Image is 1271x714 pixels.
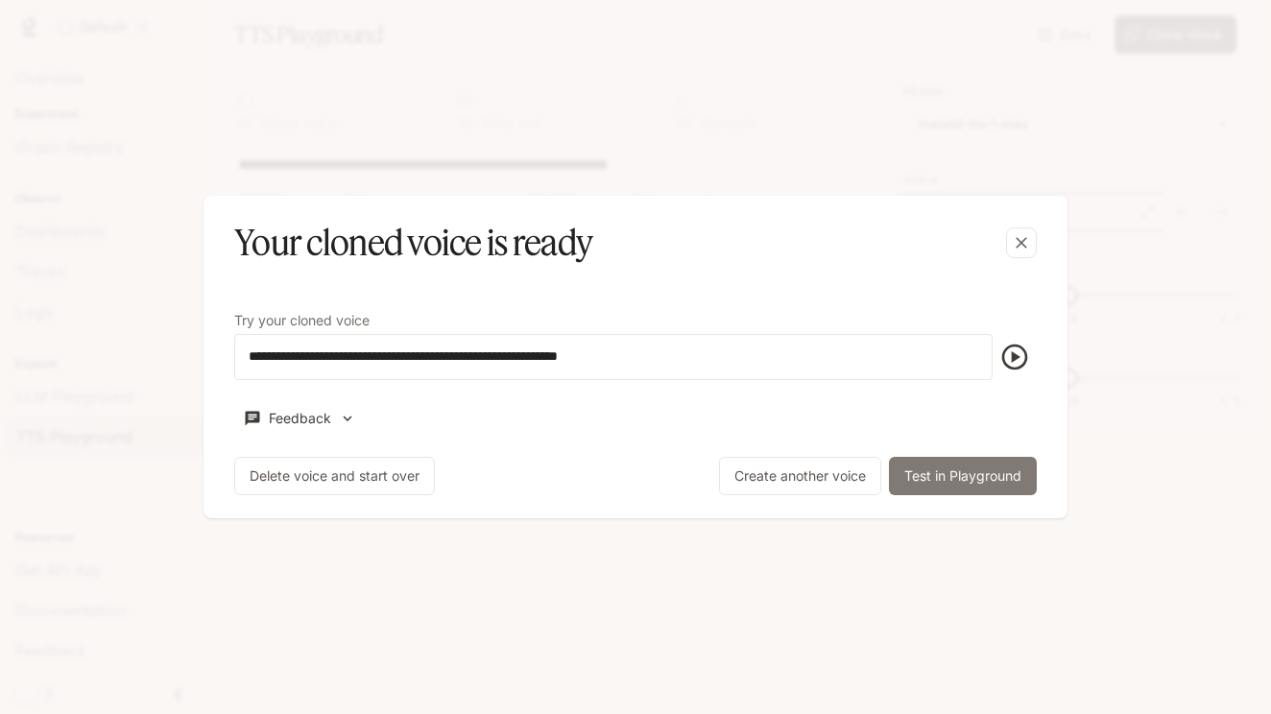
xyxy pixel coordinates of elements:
button: Create another voice [719,457,881,495]
p: Try your cloned voice [234,314,370,327]
button: Feedback [234,403,365,435]
button: Test in Playground [889,457,1037,495]
button: Delete voice and start over [234,457,435,495]
h5: Your cloned voice is ready [234,219,592,267]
